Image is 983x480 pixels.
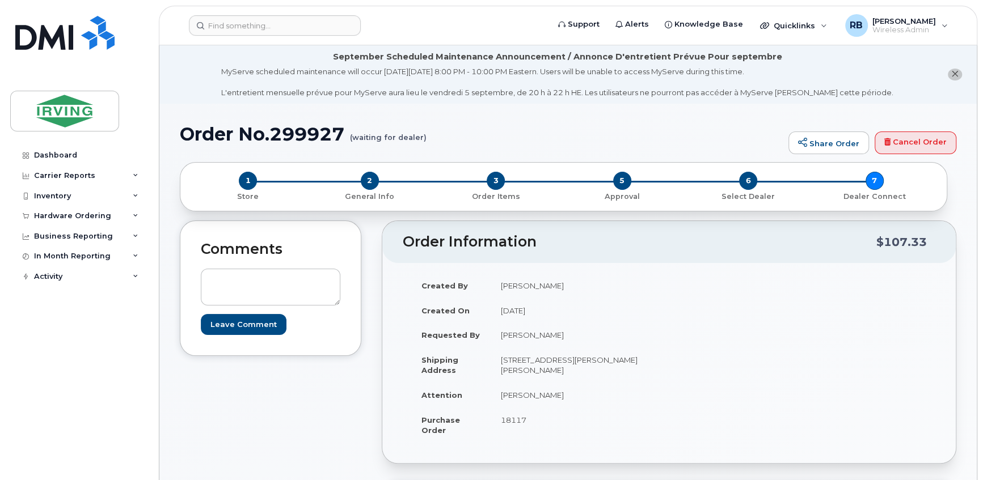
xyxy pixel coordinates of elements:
[491,322,661,347] td: [PERSON_NAME]
[221,66,893,98] div: MyServe scheduled maintenance will occur [DATE][DATE] 8:00 PM - 10:00 PM Eastern. Users will be u...
[487,172,505,190] span: 3
[690,192,807,202] p: Select Dealer
[307,190,433,202] a: 2 General Info
[559,190,686,202] a: 5 Approval
[685,190,812,202] a: 6 Select Dealer
[403,234,876,250] h2: Order Information
[350,124,427,142] small: (waiting for dealer)
[564,192,681,202] p: Approval
[421,306,470,315] strong: Created On
[948,69,962,80] button: close notification
[201,314,286,335] input: Leave Comment
[491,383,661,407] td: [PERSON_NAME]
[433,190,559,202] a: 3 Order Items
[189,190,307,202] a: 1 Store
[421,281,468,290] strong: Created By
[788,131,869,154] a: Share Order
[194,192,302,202] p: Store
[491,298,661,323] td: [DATE]
[311,192,429,202] p: General Info
[491,273,661,298] td: [PERSON_NAME]
[239,172,257,190] span: 1
[201,241,340,257] h2: Comments
[421,330,480,339] strong: Requested By
[421,355,458,375] strong: Shipping Address
[421,415,460,435] strong: Purchase Order
[333,51,782,63] div: September Scheduled Maintenance Announcement / Annonce D'entretient Prévue Pour septembre
[437,192,555,202] p: Order Items
[876,231,927,253] div: $107.33
[613,172,631,190] span: 5
[501,415,526,424] span: 18117
[361,172,379,190] span: 2
[875,131,956,154] a: Cancel Order
[421,390,462,400] strong: Attention
[491,347,661,383] td: [STREET_ADDRESS][PERSON_NAME][PERSON_NAME]
[739,172,757,190] span: 6
[180,124,783,144] h1: Order No.299927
